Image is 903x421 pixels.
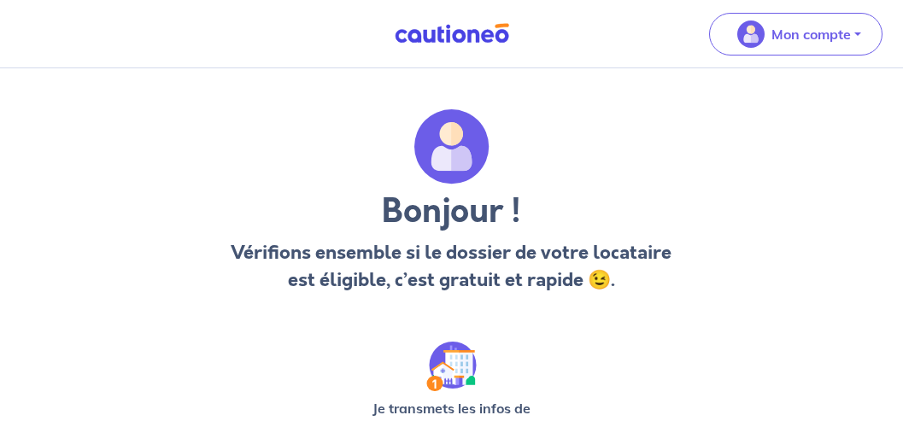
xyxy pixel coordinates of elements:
img: Cautioneo [388,23,516,44]
h3: Bonjour ! [226,191,677,232]
img: illu_account_valid_menu.svg [737,20,765,48]
img: /static/90a569abe86eec82015bcaae536bd8e6/Step-1.svg [426,342,477,391]
p: Vérifions ensemble si le dossier de votre locataire est éligible, c’est gratuit et rapide 😉. [226,239,677,294]
img: archivate [414,109,490,184]
p: Mon compte [771,24,851,44]
button: illu_account_valid_menu.svgMon compte [709,13,882,56]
